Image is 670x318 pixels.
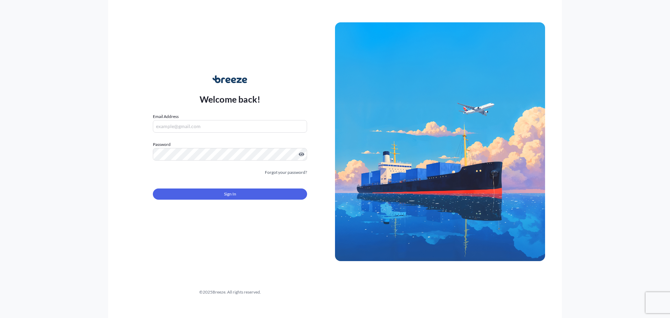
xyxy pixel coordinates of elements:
span: Sign In [224,191,236,198]
label: Password [153,141,307,148]
label: Email Address [153,113,179,120]
div: © 2025 Breeze. All rights reserved. [125,289,335,296]
input: example@gmail.com [153,120,307,133]
img: Ship illustration [335,22,545,261]
button: Show password [299,151,304,157]
button: Sign In [153,188,307,200]
a: Forgot your password? [265,169,307,176]
p: Welcome back! [200,94,261,105]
